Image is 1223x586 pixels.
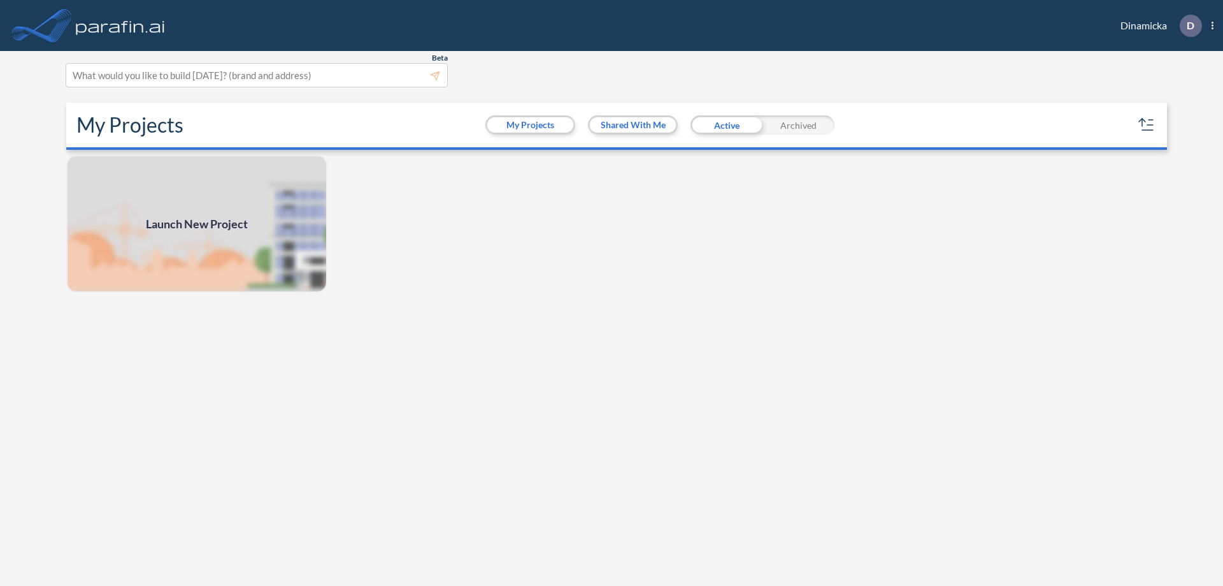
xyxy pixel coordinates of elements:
[690,115,762,135] div: Active
[73,13,168,38] img: logo
[146,216,248,233] span: Launch New Project
[1187,20,1194,31] p: D
[432,53,448,63] span: Beta
[76,113,183,137] h2: My Projects
[762,115,834,135] div: Archived
[66,155,327,293] img: add
[590,117,676,133] button: Shared With Me
[66,155,327,293] a: Launch New Project
[1101,15,1213,37] div: Dinamicka
[1136,115,1157,135] button: sort
[487,117,573,133] button: My Projects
